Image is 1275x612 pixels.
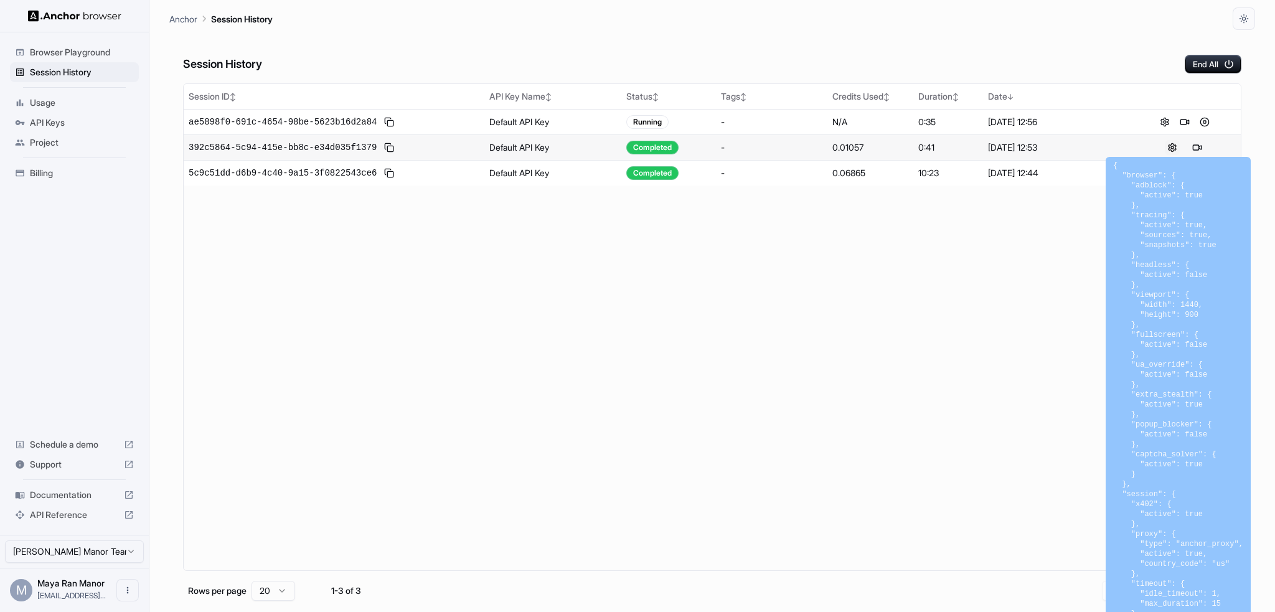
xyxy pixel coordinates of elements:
[918,141,978,154] div: 0:41
[988,141,1124,154] div: [DATE] 12:53
[116,579,139,601] button: Open menu
[953,92,959,101] span: ↕
[832,90,908,103] div: Credits Used
[30,116,134,129] span: API Keys
[315,585,377,597] div: 1-3 of 3
[169,12,197,26] p: Anchor
[10,133,139,153] div: Project
[10,62,139,82] div: Session History
[626,166,679,180] div: Completed
[988,90,1124,103] div: Date
[30,509,119,521] span: API Reference
[10,42,139,62] div: Browser Playground
[832,141,908,154] div: 0.01057
[484,160,622,186] td: Default API Key
[30,438,119,451] span: Schedule a demo
[30,489,119,501] span: Documentation
[489,90,617,103] div: API Key Name
[988,116,1124,128] div: [DATE] 12:56
[30,97,134,109] span: Usage
[1185,55,1241,73] button: End All
[169,12,273,26] nav: breadcrumb
[918,116,978,128] div: 0:35
[721,116,822,128] div: -
[1007,92,1014,101] span: ↓
[988,167,1124,179] div: [DATE] 12:44
[10,454,139,474] div: Support
[10,163,139,183] div: Billing
[183,55,262,73] h6: Session History
[626,115,669,129] div: Running
[918,167,978,179] div: 10:23
[545,92,552,101] span: ↕
[189,141,377,154] span: 392c5864-5c94-415e-bb8c-e34d035f1379
[721,141,822,154] div: -
[10,93,139,113] div: Usage
[189,90,479,103] div: Session ID
[30,458,119,471] span: Support
[484,109,622,134] td: Default API Key
[626,141,679,154] div: Completed
[211,12,273,26] p: Session History
[10,505,139,525] div: API Reference
[189,167,377,179] span: 5c9c51dd-d6b9-4c40-9a15-3f0822543ce6
[721,167,822,179] div: -
[28,10,121,22] img: Anchor Logo
[626,90,711,103] div: Status
[10,435,139,454] div: Schedule a demo
[883,92,890,101] span: ↕
[10,113,139,133] div: API Keys
[832,167,908,179] div: 0.06865
[189,116,377,128] span: ae5898f0-691c-4654-98be-5623b16d2a84
[230,92,236,101] span: ↕
[721,90,822,103] div: Tags
[188,585,247,597] p: Rows per page
[740,92,746,101] span: ↕
[10,485,139,505] div: Documentation
[37,591,106,600] span: myamanor@gmail.com
[30,66,134,78] span: Session History
[918,90,978,103] div: Duration
[10,579,32,601] div: M
[484,134,622,160] td: Default API Key
[30,46,134,59] span: Browser Playground
[30,167,134,179] span: Billing
[652,92,659,101] span: ↕
[832,116,908,128] div: N/A
[37,578,105,588] span: Maya Ran Manor
[30,136,134,149] span: Project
